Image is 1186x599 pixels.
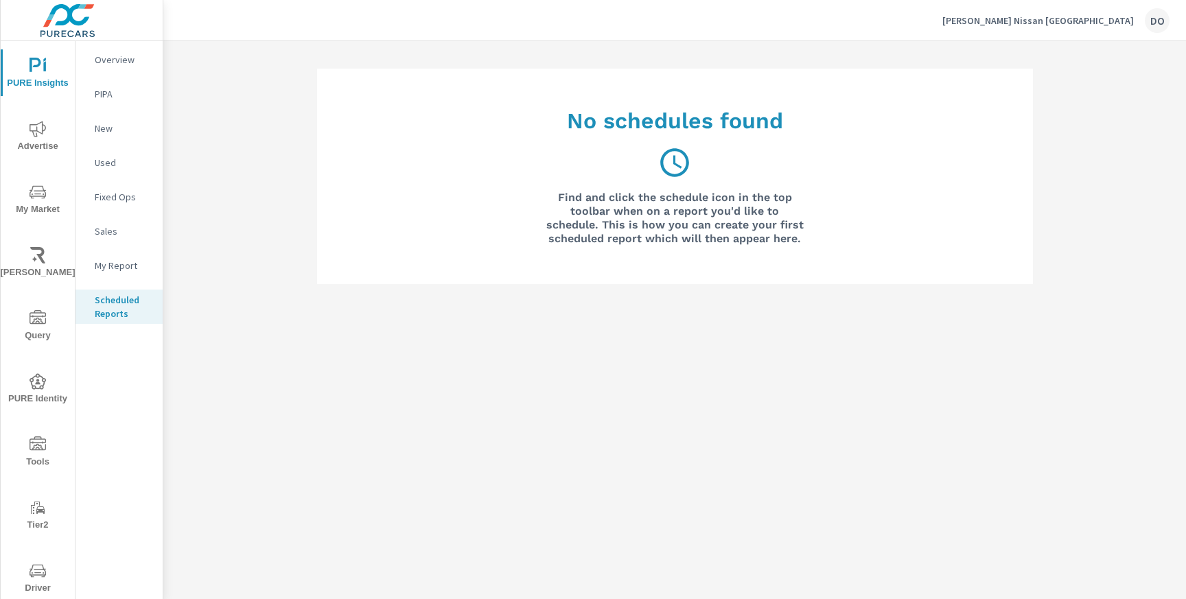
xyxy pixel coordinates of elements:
p: Fixed Ops [95,190,152,204]
div: My Report [75,255,163,276]
p: My Report [95,259,152,272]
p: Overview [95,53,152,67]
p: Used [95,156,152,169]
div: Sales [75,221,163,242]
div: PIPA [75,84,163,104]
div: Scheduled Reports [75,290,163,324]
span: PURE Identity [5,373,71,407]
h6: Find and click the schedule icon in the top toolbar when on a report you'd like to schedule. This... [546,191,804,246]
p: [PERSON_NAME] Nissan [GEOGRAPHIC_DATA] [942,14,1134,27]
span: Query [5,310,71,344]
span: My Market [5,184,71,218]
span: [PERSON_NAME] [5,247,71,281]
span: Driver [5,563,71,596]
span: Tools [5,436,71,470]
span: PURE Insights [5,58,71,91]
div: Used [75,152,163,173]
span: Advertise [5,121,71,154]
div: DO [1145,8,1170,33]
p: New [95,121,152,135]
h6: No schedules found [567,107,783,134]
p: PIPA [95,87,152,101]
div: Fixed Ops [75,187,163,207]
div: New [75,118,163,139]
div: Overview [75,49,163,70]
span: Tier2 [5,500,71,533]
p: Sales [95,224,152,238]
p: Scheduled Reports [95,293,152,320]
